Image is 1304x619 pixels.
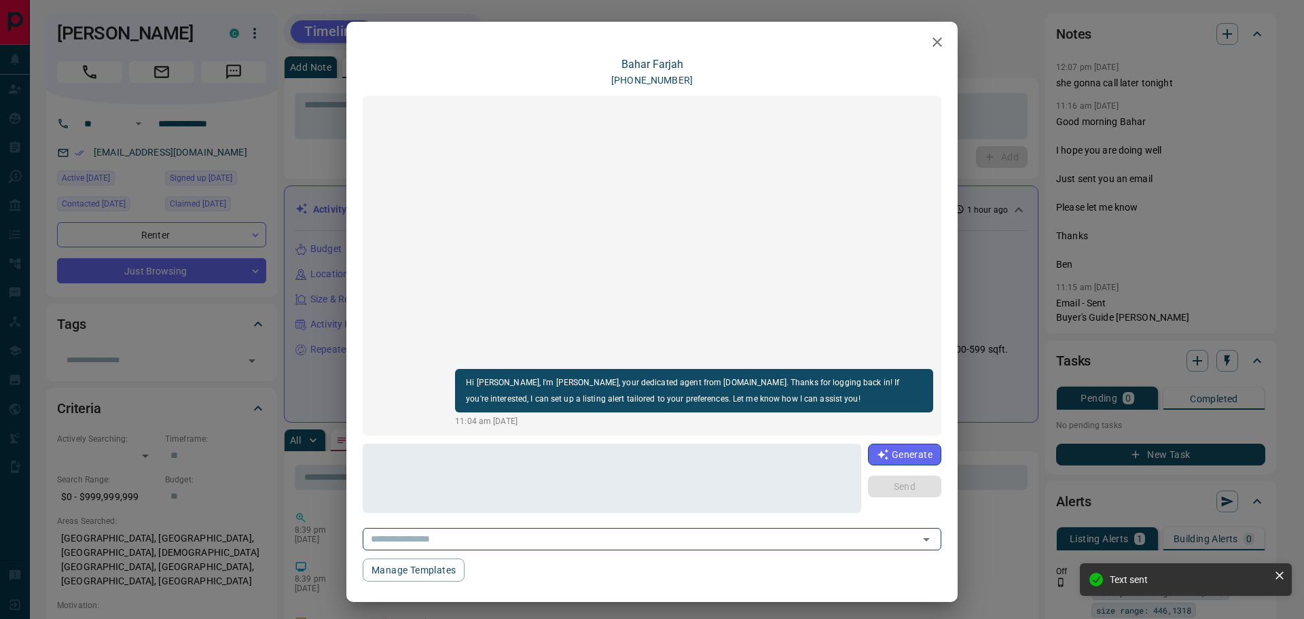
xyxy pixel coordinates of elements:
[868,444,941,465] button: Generate
[455,415,933,427] p: 11:04 am [DATE]
[363,559,465,582] button: Manage Templates
[621,58,683,71] a: Bahar Farjah
[466,374,922,407] p: Hi [PERSON_NAME], I'm [PERSON_NAME], your dedicated agent from [DOMAIN_NAME]. Thanks for logging ...
[917,530,936,549] button: Open
[1110,574,1269,585] div: Text sent
[611,73,693,88] p: [PHONE_NUMBER]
